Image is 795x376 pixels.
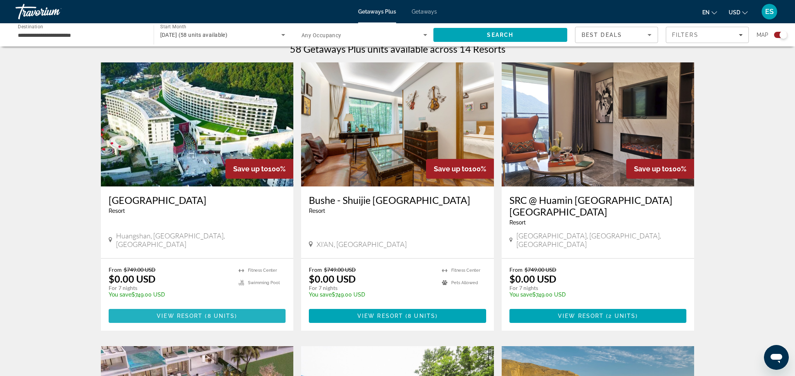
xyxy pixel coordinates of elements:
span: 8 units [208,313,235,319]
span: You save [309,291,332,298]
p: For 7 nights [309,285,434,291]
span: [GEOGRAPHIC_DATA], [GEOGRAPHIC_DATA], [GEOGRAPHIC_DATA] [516,231,687,248]
span: Swimming Pool [248,280,280,285]
span: Resort [509,219,526,226]
span: View Resort [357,313,403,319]
button: Change currency [729,7,748,18]
iframe: Button to launch messaging window [764,345,789,370]
p: $749.00 USD [509,291,679,298]
button: Filters [666,27,749,43]
span: Best Deals [582,32,622,38]
span: Any Occupancy [301,32,341,38]
p: $0.00 USD [309,273,356,285]
button: View Resort(8 units) [309,309,486,323]
div: 100% [225,159,293,179]
span: View Resort [558,313,604,319]
span: You save [509,291,532,298]
span: Start Month [160,24,186,29]
button: User Menu [759,3,779,20]
span: From [309,266,322,273]
span: You save [109,291,132,298]
img: Bushe - Shuijie Hotspring Hotel [301,62,494,186]
span: Save up to [233,165,268,173]
span: Resort [109,208,125,214]
span: Search [487,32,513,38]
img: SRC @ Huamin Yushanshui Hot Spring Resort Fuzhou [502,62,695,186]
span: $749.00 USD [324,266,356,273]
p: $749.00 USD [309,291,434,298]
button: View Resort(8 units) [109,309,286,323]
div: 100% [626,159,694,179]
a: SRC @ Huamin [GEOGRAPHIC_DATA] [GEOGRAPHIC_DATA] [509,194,687,217]
span: en [702,9,710,16]
span: ( ) [403,313,438,319]
span: 2 units [608,313,636,319]
button: View Resort(2 units) [509,309,687,323]
a: Bushe - Shuijie [GEOGRAPHIC_DATA] [309,194,486,206]
button: Change language [702,7,717,18]
div: 100% [426,159,494,179]
img: Libre Resort Huangshan [101,62,294,186]
a: Travorium [16,2,93,22]
span: Save up to [434,165,469,173]
button: Search [433,28,568,42]
span: Map [757,29,768,40]
span: [DATE] (58 units available) [160,32,228,38]
p: $749.00 USD [109,291,231,298]
span: View Resort [157,313,203,319]
span: ( ) [203,313,237,319]
a: Getaways Plus [358,9,396,15]
span: Filters [672,32,698,38]
mat-select: Sort by [582,30,651,40]
span: $749.00 USD [124,266,156,273]
span: 8 units [408,313,435,319]
p: For 7 nights [109,285,231,291]
a: Getaways [412,9,437,15]
span: Pets Allowed [451,280,478,285]
p: For 7 nights [509,285,679,291]
span: From [109,266,122,273]
span: From [509,266,523,273]
span: XI'AN, [GEOGRAPHIC_DATA] [317,240,407,248]
a: [GEOGRAPHIC_DATA] [109,194,286,206]
p: $0.00 USD [109,273,156,285]
span: Fitness Center [248,268,277,273]
h1: 58 Getaways Plus units available across 14 Resorts [290,43,506,55]
span: Destination [18,24,43,29]
span: Huangshan, [GEOGRAPHIC_DATA], [GEOGRAPHIC_DATA] [116,231,286,248]
p: $0.00 USD [509,273,556,285]
input: Select destination [18,31,144,40]
span: Resort [309,208,325,214]
span: ES [765,8,774,16]
span: ( ) [604,313,638,319]
span: Save up to [634,165,669,173]
span: USD [729,9,740,16]
span: $749.00 USD [525,266,556,273]
span: Fitness Center [451,268,480,273]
